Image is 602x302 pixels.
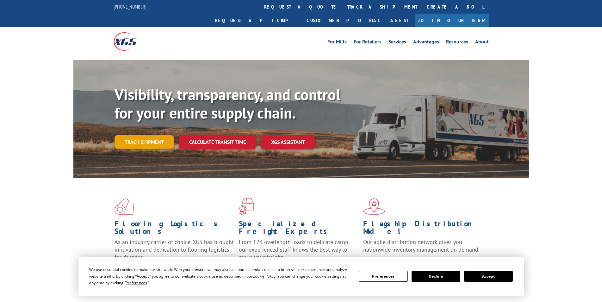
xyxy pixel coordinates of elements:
a: Services [388,39,406,46]
a: About [475,39,489,46]
a: Track shipment [115,135,174,149]
h1: Flooring Logistics Solutions [115,220,234,238]
p: From 123 overlength loads to delicate cargo, our experienced staff knows the best way to move you... [239,238,358,267]
button: Accept [464,271,513,282]
a: For Retailers [354,39,382,46]
div: Cookie Consent Prompt [78,257,524,296]
a: Resources [446,39,468,46]
div: We use essential cookies to make our site work. With your consent, we may also use non-essential ... [89,266,351,286]
h1: Flagship Distribution Model [363,220,483,238]
span: As an industry carrier of choice, XGS has brought innovation and dedication to flooring logistics... [115,238,234,261]
h1: Specialized Freight Experts [239,220,358,238]
a: [PHONE_NUMBER] [114,3,146,10]
a: For Mills [327,39,347,46]
a: Calculate transit time [179,135,256,149]
img: xgs-icon-focused-on-flooring-red [239,198,254,215]
a: Advantages [413,39,439,46]
img: xgs-icon-flagship-distribution-model-red [363,198,385,215]
span: Preferences [126,280,147,286]
span: Cookie Policy [252,273,276,279]
a: Agent [384,14,415,27]
button: Preferences [359,271,407,282]
a: Customer Portal [302,14,384,27]
img: xgs-icon-total-supply-chain-intelligence-red [115,198,134,215]
b: Visibility, transparency, and control for your entire supply chain. [115,85,340,123]
a: Request a pickup [210,14,302,27]
a: Join Our Team [415,14,489,27]
button: Decline [412,271,460,282]
span: Our agile distribution network gives you nationwide inventory management on demand. [363,238,480,253]
a: XGS ASSISTANT [261,135,315,149]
